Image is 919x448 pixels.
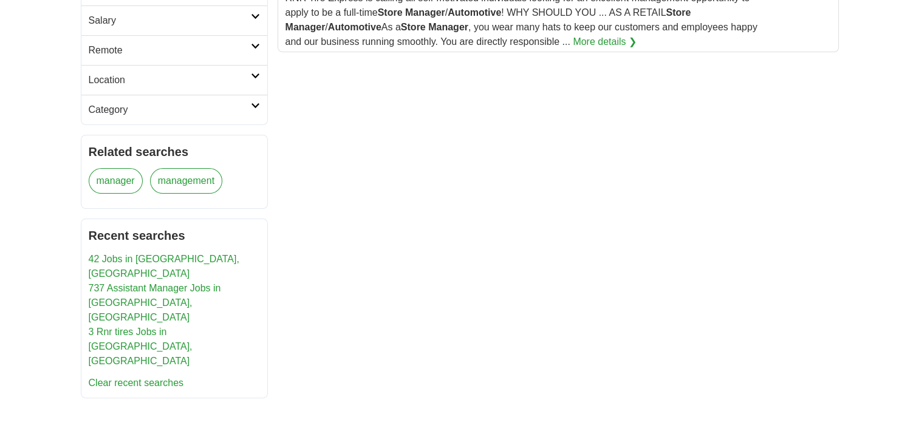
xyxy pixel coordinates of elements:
a: Salary [81,5,267,35]
a: management [150,168,222,194]
strong: Manager [285,22,326,32]
h2: Salary [89,13,251,28]
a: 42 Jobs in [GEOGRAPHIC_DATA], [GEOGRAPHIC_DATA] [89,254,239,279]
h2: Location [89,73,251,87]
strong: Store [401,22,426,32]
a: Clear recent searches [89,378,184,388]
h2: Recent searches [89,226,260,245]
strong: Store [378,7,403,18]
h2: Remote [89,43,251,58]
a: Location [81,65,267,95]
strong: Automotive [328,22,381,32]
a: More details ❯ [573,35,637,49]
strong: Automotive [448,7,501,18]
a: 3 Rnr tires Jobs in [GEOGRAPHIC_DATA], [GEOGRAPHIC_DATA] [89,327,193,366]
h2: Related searches [89,143,260,161]
strong: Manager [405,7,445,18]
a: Remote [81,35,267,65]
h2: Category [89,103,251,117]
a: manager [89,168,143,194]
a: Category [81,95,267,124]
strong: Store [666,7,691,18]
strong: Manager [428,22,468,32]
a: 737 Assistant Manager Jobs in [GEOGRAPHIC_DATA], [GEOGRAPHIC_DATA] [89,283,221,322]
